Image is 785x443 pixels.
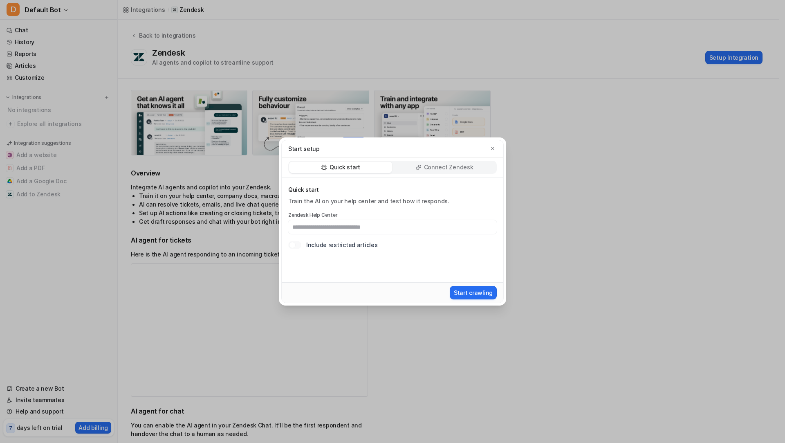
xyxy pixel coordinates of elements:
div: Train the AI on your help center and test how it responds. [288,197,497,205]
p: Connect Zendesk [424,163,473,171]
p: Quick start [330,163,360,171]
p: Start setup [288,144,320,153]
label: Include restricted articles [306,241,377,249]
p: Quick start [288,186,497,194]
button: Start crawling [450,286,497,299]
label: Zendesk Help Center [288,212,497,218]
